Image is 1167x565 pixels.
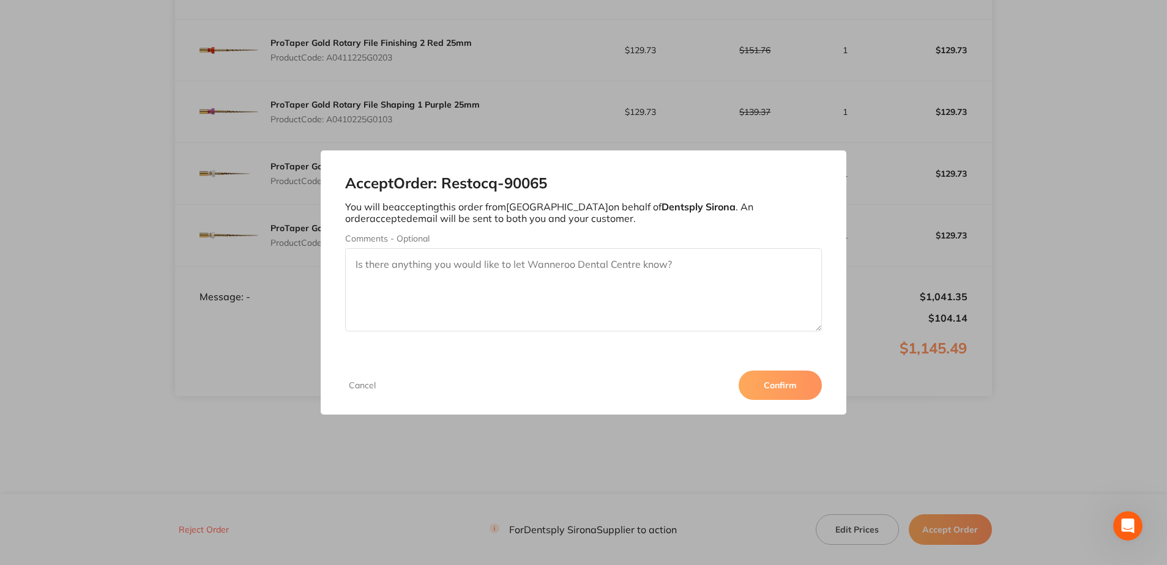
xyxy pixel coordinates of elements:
p: You will be accepting this order from [GEOGRAPHIC_DATA] on behalf of . An order accepted email wi... [345,201,821,224]
button: Cancel [345,380,379,391]
label: Comments - Optional [345,234,821,243]
b: Dentsply Sirona [662,201,736,213]
h2: Accept Order: Restocq- 90065 [345,175,821,192]
iframe: Intercom live chat [1113,511,1143,541]
button: Confirm [739,371,822,400]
